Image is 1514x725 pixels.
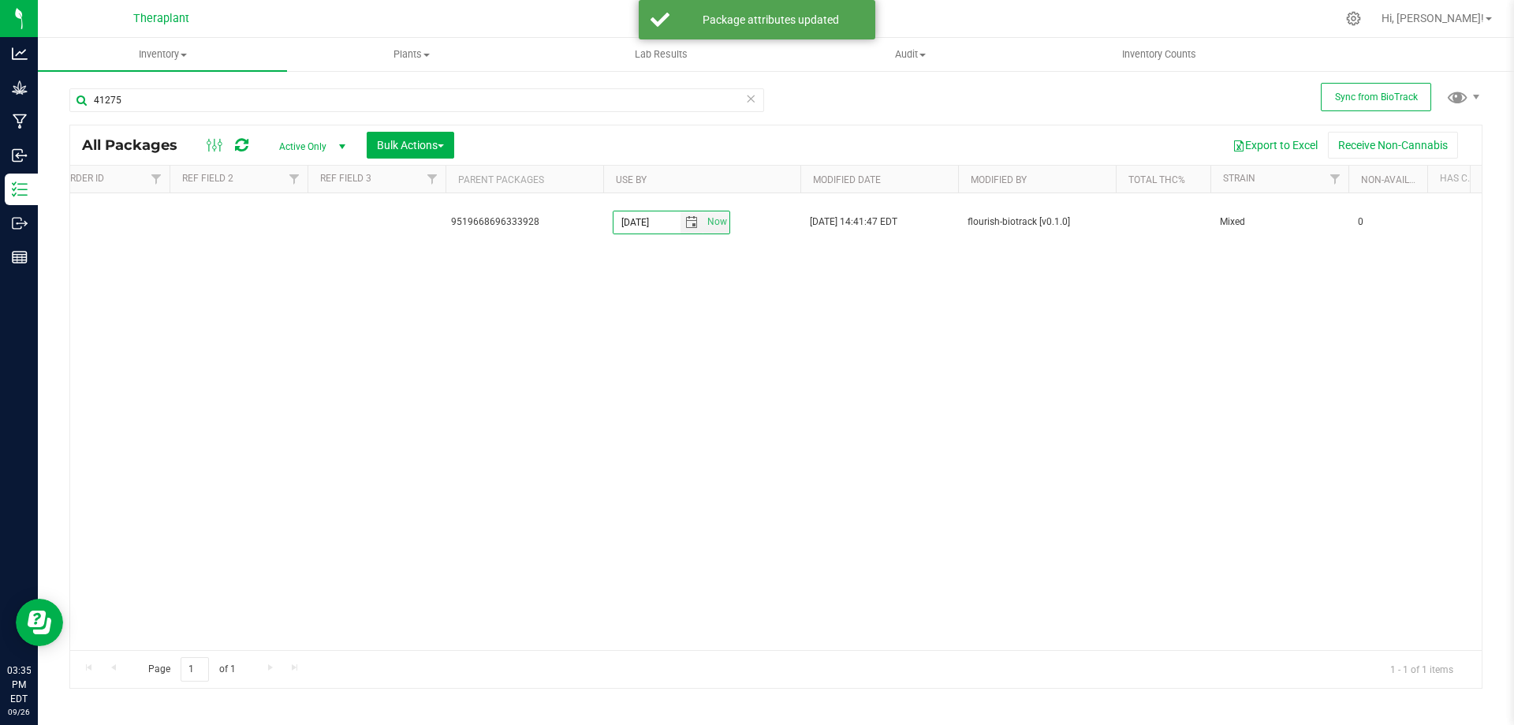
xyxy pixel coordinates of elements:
[12,148,28,163] inline-svg: Inbound
[703,211,729,234] span: select
[1128,174,1185,185] a: Total THC%
[12,215,28,231] inline-svg: Outbound
[38,38,287,71] a: Inventory
[12,46,28,62] inline-svg: Analytics
[1101,47,1218,62] span: Inventory Counts
[377,139,444,151] span: Bulk Actions
[785,38,1035,71] a: Audit
[69,88,764,112] input: Search Package ID, Item Name, SKU, Lot or Part Number...
[144,166,170,192] a: Filter
[12,249,28,265] inline-svg: Reports
[451,215,599,230] div: Value 1: 9519668696333928
[968,215,1106,230] span: flourish-biotrack [v0.1.0]
[1328,132,1458,159] button: Receive Non-Cannabis
[7,663,31,706] p: 03:35 PM EDT
[1427,166,1506,193] th: Has COA
[182,173,233,184] a: Ref Field 2
[1322,166,1348,192] a: Filter
[320,173,371,184] a: Ref Field 3
[12,114,28,129] inline-svg: Manufacturing
[64,173,104,184] a: Order Id
[181,657,209,682] input: 1
[12,181,28,197] inline-svg: Inventory
[678,12,863,28] div: Package attributes updated
[703,211,730,234] span: Set Current date
[1361,174,1431,185] a: Non-Available
[536,38,785,71] a: Lab Results
[420,166,446,192] a: Filter
[971,174,1027,185] a: Modified By
[786,47,1034,62] span: Audit
[82,136,193,154] span: All Packages
[282,166,308,192] a: Filter
[813,174,881,185] a: Modified Date
[38,47,287,62] span: Inventory
[135,657,248,682] span: Page of 1
[133,12,189,25] span: Theraplant
[1220,215,1339,230] span: Mixed
[1222,132,1328,159] button: Export to Excel
[1035,38,1284,71] a: Inventory Counts
[1344,11,1363,26] div: Manage settings
[1378,657,1466,681] span: 1 - 1 of 1 items
[613,47,709,62] span: Lab Results
[287,38,536,71] a: Plants
[288,47,535,62] span: Plants
[446,166,603,193] th: Parent Packages
[810,215,897,230] span: [DATE] 14:41:47 EDT
[16,599,63,646] iframe: Resource center
[1223,173,1255,184] a: Strain
[1321,83,1431,111] button: Sync from BioTrack
[367,132,454,159] button: Bulk Actions
[1382,12,1484,24] span: Hi, [PERSON_NAME]!
[7,706,31,718] p: 09/26
[681,211,703,234] span: select
[1358,215,1418,230] span: 0
[616,174,647,185] a: Use By
[745,88,756,109] span: Clear
[12,80,28,95] inline-svg: Grow
[1335,92,1418,103] span: Sync from BioTrack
